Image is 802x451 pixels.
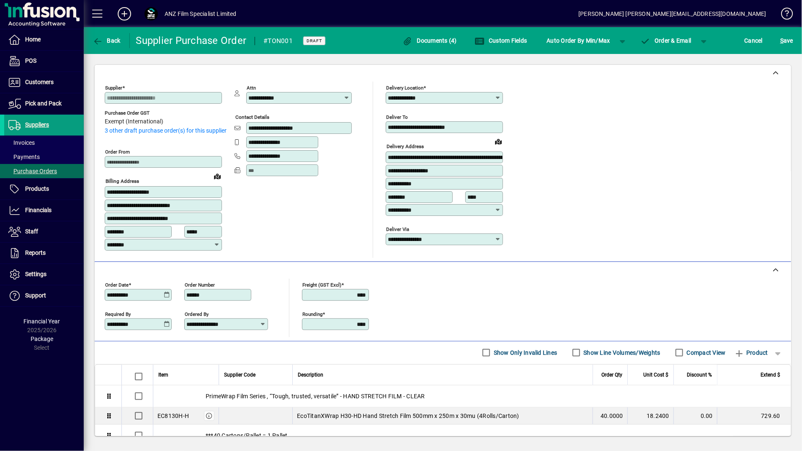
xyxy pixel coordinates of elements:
[302,282,341,287] mat-label: Freight (GST excl)
[4,93,84,114] a: Pick and Pack
[302,311,322,317] mat-label: Rounding
[685,348,726,357] label: Compact View
[105,311,131,317] mat-label: Required by
[472,33,529,48] button: Custom Fields
[25,100,62,107] span: Pick and Pack
[636,33,696,48] button: Order & Email
[4,51,84,72] a: POS
[263,34,293,48] div: #TON001
[138,6,165,21] button: Profile
[25,79,54,85] span: Customers
[25,57,36,64] span: POS
[90,33,123,48] button: Back
[4,264,84,285] a: Settings
[730,345,772,360] button: Product
[4,200,84,221] a: Financials
[643,370,668,379] span: Unit Cost $
[386,114,408,120] mat-label: Deliver To
[136,34,247,47] div: Supplier Purchase Order
[582,348,660,357] label: Show Line Volumes/Weights
[105,110,163,116] span: Purchase Order GST
[8,154,40,160] span: Payments
[4,29,84,50] a: Home
[247,85,256,91] mat-label: Attn
[298,370,323,379] span: Description
[8,168,57,174] span: Purchase Orders
[4,136,84,150] a: Invoices
[93,37,121,44] span: Back
[158,370,168,379] span: Item
[673,407,717,425] td: 0.00
[224,370,255,379] span: Supplier Code
[386,226,409,232] mat-label: Deliver via
[601,370,622,379] span: Order Qty
[297,412,519,420] span: EcoTitanXWrap H30-HD Hand Stretch Film 500mm x 250m x 30mu (4Rolls/Carton)
[492,135,505,148] a: View on map
[105,149,130,155] mat-label: Order from
[745,34,763,47] span: Cancel
[25,271,46,277] span: Settings
[400,33,459,48] button: Documents (4)
[687,370,712,379] span: Discount %
[4,285,84,306] a: Support
[211,169,224,183] a: View on map
[593,407,627,425] td: 40.0000
[578,7,766,20] div: [PERSON_NAME] [PERSON_NAME][EMAIL_ADDRESS][DOMAIN_NAME]
[734,346,768,359] span: Product
[627,407,673,425] td: 18.2400
[185,282,215,287] mat-label: Order number
[153,385,791,407] div: PrimeWrap Film Series , “Tough, trusted, versatile” - HAND STRETCH FILM - CLEAR
[25,249,46,256] span: Reports
[640,37,691,44] span: Order & Email
[743,33,765,48] button: Cancel
[185,311,209,317] mat-label: Ordered by
[4,221,84,242] a: Staff
[105,282,129,287] mat-label: Order date
[8,139,35,146] span: Invoices
[780,34,793,47] span: ave
[25,185,49,192] span: Products
[4,72,84,93] a: Customers
[153,425,791,446] div: ***40 Cartons/Pallet = 1 Pallet
[778,33,795,48] button: Save
[25,228,38,235] span: Staff
[4,150,84,164] a: Payments
[4,164,84,178] a: Purchase Orders
[111,6,138,21] button: Add
[25,36,41,43] span: Home
[780,37,784,44] span: S
[492,348,557,357] label: Show Only Invalid Lines
[402,37,457,44] span: Documents (4)
[4,179,84,200] a: Products
[25,207,52,213] span: Financials
[157,412,189,420] div: EC8130H-H
[474,37,527,44] span: Custom Fields
[24,318,60,325] span: Financial Year
[307,38,322,44] span: Draft
[543,33,614,48] button: Auto Order By Min/Max
[775,2,792,29] a: Knowledge Base
[4,243,84,264] a: Reports
[105,118,163,125] span: Exempt (International)
[105,85,122,91] mat-label: Supplier
[25,121,49,128] span: Suppliers
[31,336,53,342] span: Package
[165,7,237,20] div: ANZ Film Specialist Limited
[547,34,610,47] span: Auto Order By Min/Max
[84,33,130,48] app-page-header-button: Back
[717,407,791,425] td: 729.60
[761,370,780,379] span: Extend $
[386,85,423,91] mat-label: Delivery Location
[105,126,235,135] div: 3 other draft purchase order(s) for this supplier
[25,292,46,299] span: Support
